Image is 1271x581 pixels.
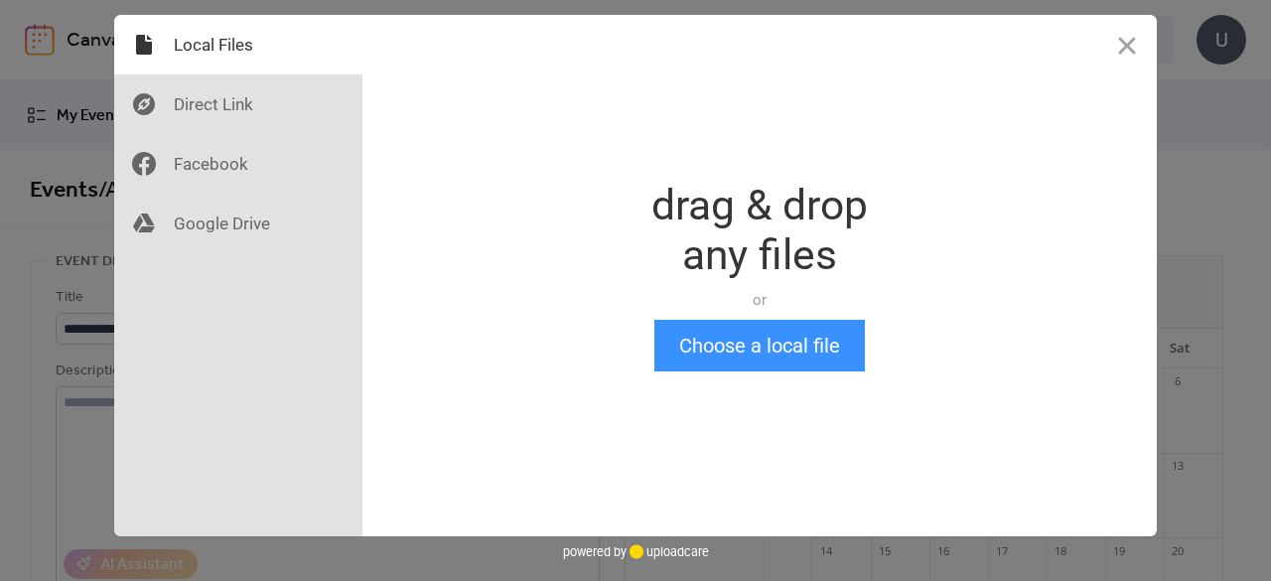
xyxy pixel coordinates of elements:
[627,544,709,559] a: uploadcare
[114,74,362,134] div: Direct Link
[114,194,362,253] div: Google Drive
[563,536,709,566] div: powered by
[1097,15,1157,74] button: Close
[654,320,865,371] button: Choose a local file
[651,181,868,280] div: drag & drop any files
[114,134,362,194] div: Facebook
[651,290,868,310] div: or
[114,15,362,74] div: Local Files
